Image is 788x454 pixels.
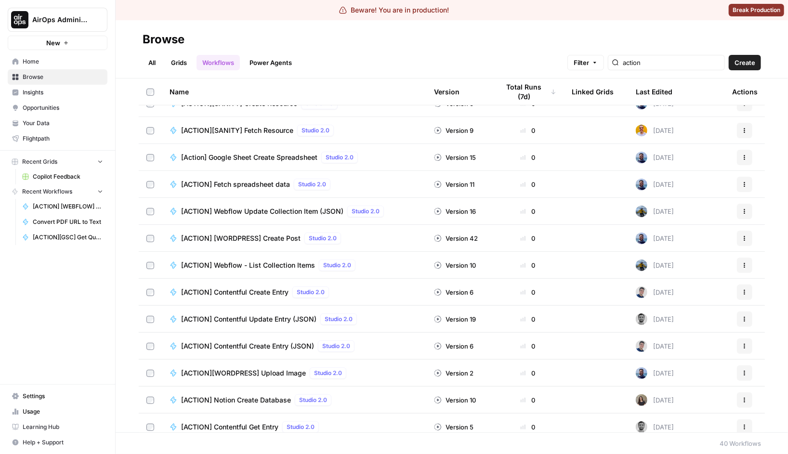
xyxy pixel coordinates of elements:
[170,125,419,136] a: [ACTION][SANITY] Fetch ResourceStudio 2.0
[170,233,419,244] a: [ACTION] [WORDPRESS] Create PostStudio 2.0
[499,314,556,324] div: 0
[170,340,419,352] a: [ACTION] Contentful Create Entry (JSON)Studio 2.0
[339,5,449,15] div: Beware! You are in production!
[8,389,107,404] a: Settings
[170,421,419,433] a: [ACTION] Contentful Get EntryStudio 2.0
[143,55,161,70] a: All
[636,421,647,433] img: 6v3gwuotverrb420nfhk5cu1cyh1
[326,153,354,162] span: Studio 2.0
[8,100,107,116] a: Opportunities
[181,126,293,135] span: [ACTION][SANITY] Fetch Resource
[181,287,289,297] span: [ACTION] Contentful Create Entry
[636,421,674,433] div: [DATE]
[8,36,107,50] button: New
[297,288,325,297] span: Studio 2.0
[299,396,327,404] span: Studio 2.0
[170,394,419,406] a: [ACTION] Notion Create DatabaseStudio 2.0
[170,259,419,271] a: [ACTION] Webflow - List Collection ItemsStudio 2.0
[8,116,107,131] a: Your Data
[729,55,761,70] button: Create
[636,179,674,190] div: [DATE]
[8,8,107,32] button: Workspace: AirOps Administrative
[636,206,674,217] div: [DATE]
[181,368,306,378] span: [ACTION][WORDPRESS] Upload Image
[181,207,343,216] span: [ACTION] Webflow Update Collection Item (JSON)
[636,313,674,325] div: [DATE]
[434,287,473,297] div: Version 6
[8,155,107,169] button: Recent Grids
[170,313,419,325] a: [ACTION] Contentful Update Entry (JSON)Studio 2.0
[314,369,342,377] span: Studio 2.0
[18,230,107,245] a: [ACTION][GSC] Get Query Page Performance Breakdown
[8,404,107,419] a: Usage
[352,207,380,216] span: Studio 2.0
[8,69,107,85] a: Browse
[434,153,476,162] div: Version 15
[23,423,103,431] span: Learning Hub
[8,184,107,199] button: Recent Workflows
[636,78,672,105] div: Last Edited
[325,315,353,324] span: Studio 2.0
[8,85,107,100] a: Insights
[636,259,647,271] img: in3glgvnhn2s7o88ssfh1l1h6f6j
[499,78,556,105] div: Total Runs (7d)
[298,180,326,189] span: Studio 2.0
[170,179,419,190] a: [ACTION] Fetch spreadsheet dataStudio 2.0
[636,313,647,325] img: 6v3gwuotverrb420nfhk5cu1cyh1
[8,131,107,146] a: Flightpath
[636,367,647,379] img: nzmv7wo2iw7oweuhef6gztoeqcdv
[636,259,674,271] div: [DATE]
[434,126,473,135] div: Version 9
[499,341,556,351] div: 0
[170,152,419,163] a: [Action] Google Sheet Create SpreadsheetStudio 2.0
[499,422,556,432] div: 0
[8,435,107,450] button: Help + Support
[23,134,103,143] span: Flightpath
[729,4,784,16] button: Break Production
[434,233,478,243] div: Version 42
[636,286,674,298] div: [DATE]
[499,180,556,189] div: 0
[23,119,103,128] span: Your Data
[23,73,103,81] span: Browse
[170,78,419,105] div: Name
[181,422,278,432] span: [ACTION] Contentful Get Entry
[302,126,329,135] span: Studio 2.0
[636,125,647,136] img: mtm3mwwjid4nvhapkft0keo1ean8
[181,180,290,189] span: [ACTION] Fetch spreadsheet data
[499,207,556,216] div: 0
[720,439,761,448] div: 40 Workflows
[181,260,315,270] span: [ACTION] Webflow - List Collection Items
[434,341,473,351] div: Version 6
[499,368,556,378] div: 0
[636,152,647,163] img: nzmv7wo2iw7oweuhef6gztoeqcdv
[23,88,103,97] span: Insights
[181,314,316,324] span: [ACTION] Contentful Update Entry (JSON)
[23,438,103,447] span: Help + Support
[499,395,556,405] div: 0
[499,126,556,135] div: 0
[309,234,337,243] span: Studio 2.0
[197,55,240,70] a: Workflows
[287,423,315,431] span: Studio 2.0
[170,367,419,379] a: [ACTION][WORDPRESS] Upload ImageStudio 2.0
[170,206,419,217] a: [ACTION] Webflow Update Collection Item (JSON)Studio 2.0
[434,395,476,405] div: Version 10
[623,58,721,67] input: Search
[181,153,317,162] span: [Action] Google Sheet Create Spreadsheet
[23,104,103,112] span: Opportunities
[33,202,103,211] span: [ACTION] [WEBFLOW] Create Collection Item
[636,340,674,352] div: [DATE]
[18,169,107,184] a: Copilot Feedback
[181,341,314,351] span: [ACTION] Contentful Create Entry (JSON)
[143,32,184,47] div: Browse
[33,233,103,242] span: [ACTION][GSC] Get Query Page Performance Breakdown
[499,287,556,297] div: 0
[636,286,647,298] img: oskm0cmuhabjb8ex6014qupaj5sj
[33,172,103,181] span: Copilot Feedback
[636,206,647,217] img: in3glgvnhn2s7o88ssfh1l1h6f6j
[23,407,103,416] span: Usage
[636,367,674,379] div: [DATE]
[32,15,91,25] span: AirOps Administrative
[170,286,419,298] a: [ACTION] Contentful Create EntryStudio 2.0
